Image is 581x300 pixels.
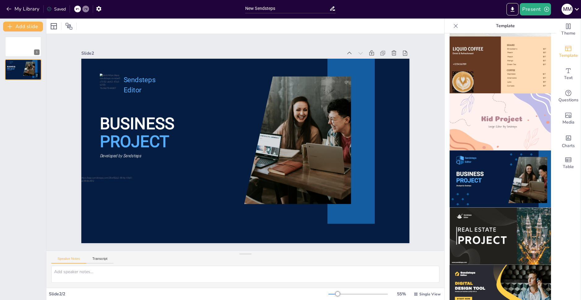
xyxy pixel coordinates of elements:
[49,291,328,297] div: Slide 2 / 2
[394,291,409,297] div: 55 %
[450,150,551,208] img: thumb-10.png
[562,142,575,149] span: Charts
[51,257,86,264] button: Speaker Notes
[81,50,343,56] div: Slide 2
[556,108,581,130] div: Add images, graphics, shapes or video
[562,119,575,126] span: Media
[47,6,66,12] div: Saved
[100,153,141,159] span: Developed by Sendsteps
[563,163,574,170] span: Table
[34,49,40,55] div: 1
[7,68,15,70] span: PROJECT
[3,22,43,32] button: Add slide
[34,73,40,78] div: 2
[65,23,73,30] span: Position
[561,30,575,37] span: Theme
[556,130,581,152] div: Add charts and graphs
[86,257,114,264] button: Transcript
[562,4,573,15] div: M M
[556,85,581,108] div: Get real-time input from your audience
[100,114,174,133] span: BUSINESS
[10,62,12,63] span: Editor
[100,132,169,151] span: PROJECT
[556,41,581,63] div: Add ready made slides
[562,3,573,15] button: M M
[7,65,15,68] span: BUSINESS
[520,3,551,15] button: Present
[556,63,581,85] div: Add text boxes
[49,21,59,31] div: Layout
[559,52,578,59] span: Template
[123,86,142,94] span: Editor
[506,3,519,15] button: Export to PowerPoint
[5,59,41,80] div: 2
[7,70,12,70] span: Developed by Sendsteps
[461,19,550,33] p: Template
[245,4,329,13] input: Insert title
[5,4,42,14] button: My Library
[450,36,551,94] img: thumb-8.png
[123,76,156,83] span: Sendsteps
[419,292,441,297] span: Single View
[450,208,551,265] img: thumb-11.png
[558,97,579,104] span: Questions
[564,74,573,81] span: Text
[5,36,41,57] div: 1
[556,152,581,174] div: Add a table
[556,19,581,41] div: Change the overall theme
[450,93,551,150] img: thumb-9.png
